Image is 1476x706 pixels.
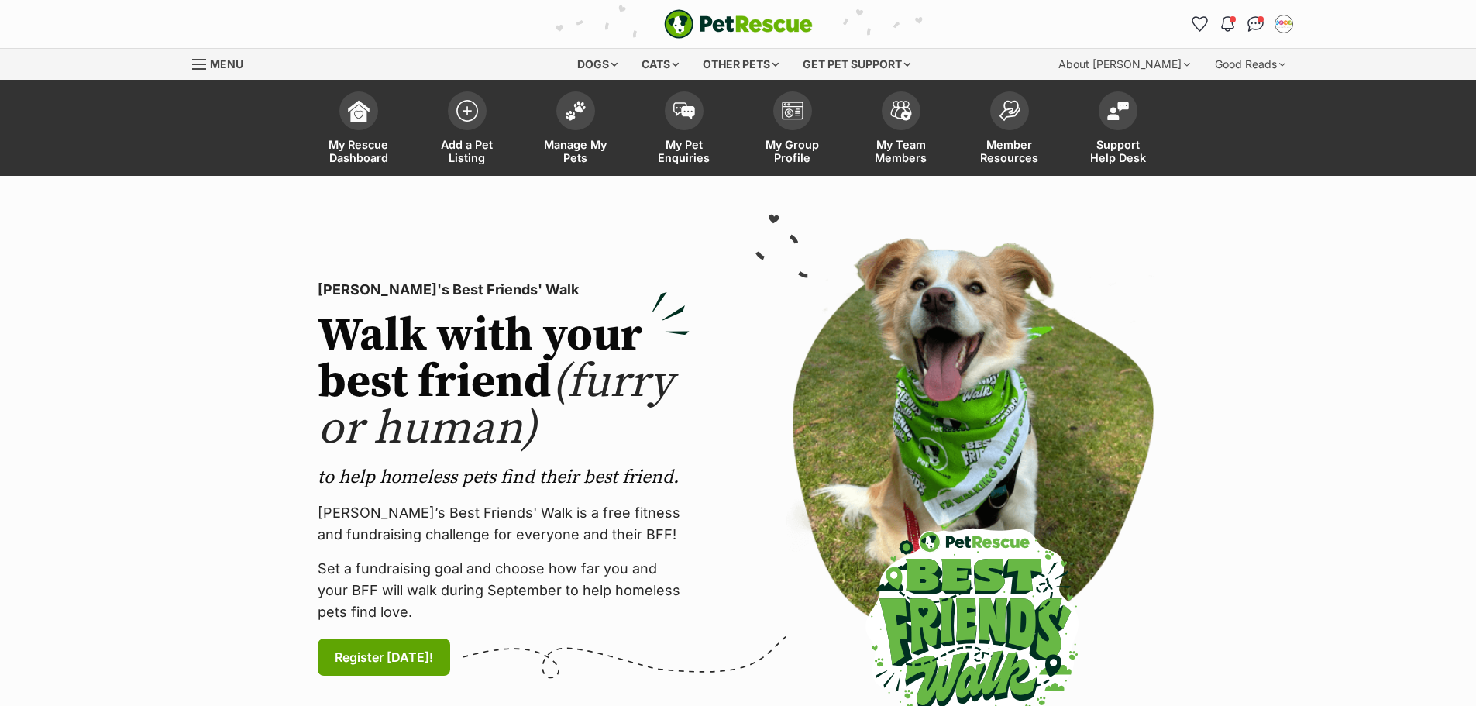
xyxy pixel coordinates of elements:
[999,100,1020,121] img: member-resources-icon-8e73f808a243e03378d46382f2149f9095a855e16c252ad45f914b54edf8863c.svg
[673,102,695,119] img: pet-enquiries-icon-7e3ad2cf08bfb03b45e93fb7055b45f3efa6380592205ae92323e6603595dc1f.svg
[318,313,690,453] h2: Walk with your best friend
[847,84,955,176] a: My Team Members
[1083,138,1153,164] span: Support Help Desk
[664,9,813,39] img: logo-e224e6f780fb5917bec1dbf3a21bbac754714ae5b6737aabdf751b685950b380.svg
[1107,102,1129,120] img: help-desk-icon-fdf02630f3aa405de69fd3d07c3f3aa587a6932b1a1747fa1d2bba05be0121f9.svg
[1064,84,1172,176] a: Support Help Desk
[318,502,690,546] p: [PERSON_NAME]’s Best Friends' Walk is a free fitness and fundraising challenge for everyone and t...
[1188,12,1213,36] a: Favourites
[1271,12,1296,36] button: My account
[1276,16,1292,32] img: Dog Adoptions profile pic
[432,138,502,164] span: Add a Pet Listing
[318,639,450,676] a: Register [DATE]!
[738,84,847,176] a: My Group Profile
[1188,12,1296,36] ul: Account quick links
[318,465,690,490] p: to help homeless pets find their best friend.
[630,84,738,176] a: My Pet Enquiries
[1221,16,1233,32] img: notifications-46538b983faf8c2785f20acdc204bb7945ddae34d4c08c2a6579f10ce5e182be.svg
[1204,49,1296,80] div: Good Reads
[1216,12,1240,36] button: Notifications
[335,648,433,666] span: Register [DATE]!
[1048,49,1201,80] div: About [PERSON_NAME]
[955,84,1064,176] a: Member Resources
[866,138,936,164] span: My Team Members
[210,57,243,71] span: Menu
[1244,12,1268,36] a: Conversations
[782,102,803,120] img: group-profile-icon-3fa3cf56718a62981997c0bc7e787c4b2cf8bcc04b72c1350f741eb67cf2f40e.svg
[318,279,690,301] p: [PERSON_NAME]'s Best Friends' Walk
[792,49,921,80] div: Get pet support
[890,101,912,121] img: team-members-icon-5396bd8760b3fe7c0b43da4ab00e1e3bb1a5d9ba89233759b79545d2d3fc5d0d.svg
[631,49,690,80] div: Cats
[664,9,813,39] a: PetRescue
[975,138,1044,164] span: Member Resources
[541,138,611,164] span: Manage My Pets
[521,84,630,176] a: Manage My Pets
[758,138,827,164] span: My Group Profile
[692,49,790,80] div: Other pets
[304,84,413,176] a: My Rescue Dashboard
[456,100,478,122] img: add-pet-listing-icon-0afa8454b4691262ce3f59096e99ab1cd57d4a30225e0717b998d2c9b9846f56.svg
[566,49,628,80] div: Dogs
[324,138,394,164] span: My Rescue Dashboard
[413,84,521,176] a: Add a Pet Listing
[348,100,370,122] img: dashboard-icon-eb2f2d2d3e046f16d808141f083e7271f6b2e854fb5c12c21221c1fb7104beca.svg
[565,101,587,121] img: manage-my-pets-icon-02211641906a0b7f246fdf0571729dbe1e7629f14944591b6c1af311fb30b64b.svg
[318,558,690,623] p: Set a fundraising goal and choose how far you and your BFF will walk during September to help hom...
[649,138,719,164] span: My Pet Enquiries
[192,49,254,77] a: Menu
[318,353,673,458] span: (furry or human)
[1247,16,1264,32] img: chat-41dd97257d64d25036548639549fe6c8038ab92f7586957e7f3b1b290dea8141.svg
